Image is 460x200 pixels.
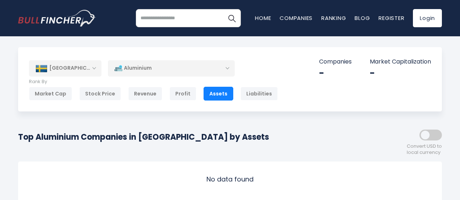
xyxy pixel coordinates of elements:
[170,87,196,101] div: Profit
[18,131,269,143] h1: Top Aluminium Companies in [GEOGRAPHIC_DATA] by Assets
[18,10,96,26] a: Go to homepage
[321,14,346,22] a: Ranking
[108,60,235,77] div: Aluminium
[29,60,101,76] div: [GEOGRAPHIC_DATA]
[407,143,442,156] span: Convert USD to local currency
[319,58,352,66] p: Companies
[18,10,96,26] img: bullfincher logo
[223,9,241,27] button: Search
[255,14,271,22] a: Home
[355,14,370,22] a: Blog
[413,9,442,27] a: Login
[370,68,431,79] div: -
[29,79,278,85] p: Rank By
[204,87,233,101] div: Assets
[241,87,278,101] div: Liabilities
[379,14,404,22] a: Register
[128,87,162,101] div: Revenue
[24,168,436,191] div: No data found
[319,68,352,79] div: -
[29,87,72,101] div: Market Cap
[280,14,313,22] a: Companies
[79,87,121,101] div: Stock Price
[370,58,431,66] p: Market Capitalization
